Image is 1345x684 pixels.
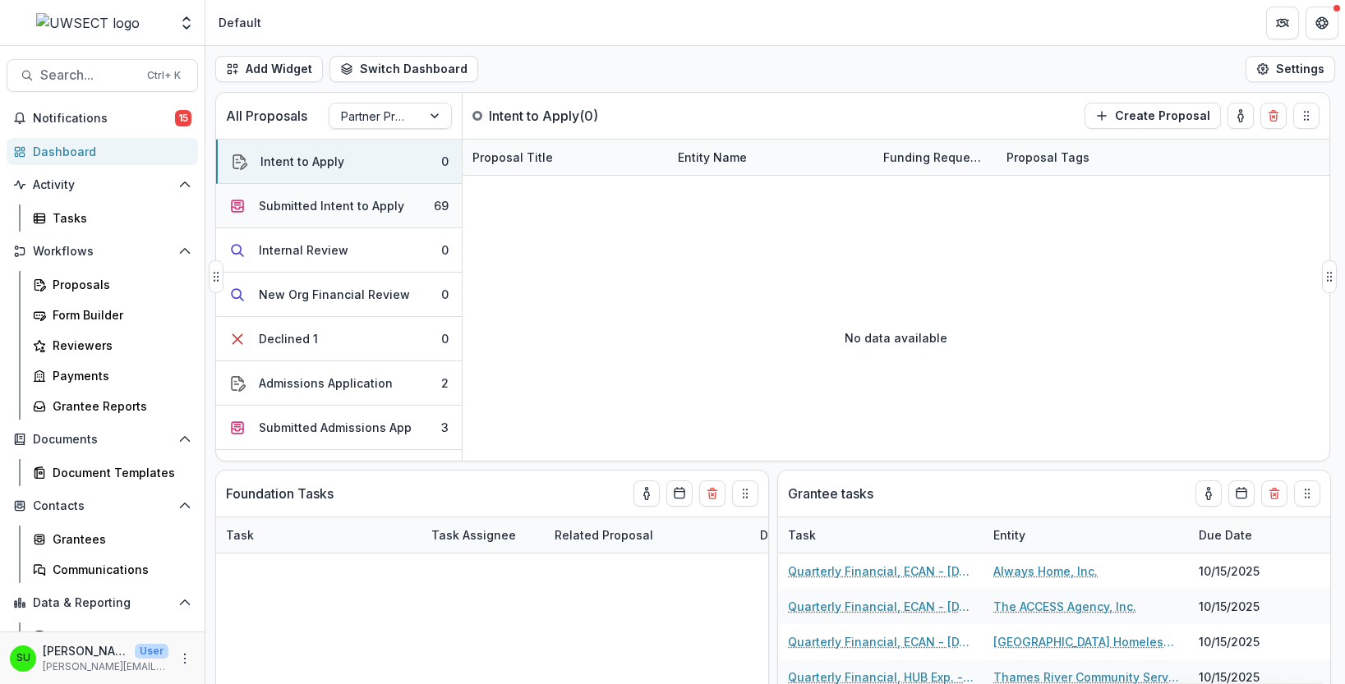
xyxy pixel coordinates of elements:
div: Related Proposal [545,526,663,544]
div: Due Date [750,517,873,553]
button: Delete card [699,480,725,507]
span: Search... [40,67,137,83]
div: Entity [983,517,1189,553]
button: New Org Financial Review0 [216,273,462,317]
nav: breadcrumb [212,11,268,34]
img: UWSECT logo [36,13,140,33]
a: Grantee Reports [26,392,198,420]
a: Quarterly Financial, ECAN - [DATE]-[DATE] [788,598,974,615]
button: Open Documents [7,426,198,452]
div: Due Date [1189,517,1312,553]
div: Dashboard [53,627,185,645]
div: Related Proposal [545,517,750,553]
div: Grantee Reports [53,397,185,415]
button: Intent to Apply0 [216,140,462,184]
button: Calendar [666,480,693,507]
button: Open Workflows [7,238,198,264]
button: Drag [732,480,758,507]
div: Scott Umbel [16,653,30,663]
div: Task [778,517,983,553]
div: 10/15/2025 [1189,553,1312,589]
button: Drag [209,260,223,293]
div: Proposal Tags [997,140,1202,175]
a: Reviewers [26,332,198,359]
button: Internal Review0 [216,228,462,273]
div: Ctrl + K [144,67,184,85]
div: 0 [441,153,449,170]
button: Settings [1246,56,1335,82]
div: Payments [53,367,185,384]
div: Reviewers [53,337,185,354]
button: Declined 10 [216,317,462,361]
div: Communications [53,561,185,578]
button: toggle-assigned-to-me [633,480,660,507]
p: Intent to Apply ( 0 ) [489,106,612,126]
p: [PERSON_NAME][EMAIL_ADDRESS][PERSON_NAME][DOMAIN_NAME] [43,659,168,674]
button: Search... [7,59,198,92]
div: 0 [441,241,449,259]
button: Drag [1322,260,1337,293]
button: Get Help [1306,7,1338,39]
div: Task [216,517,421,553]
div: Document Templates [53,464,185,481]
div: Proposals [53,276,185,293]
button: toggle-assigned-to-me [1195,480,1222,507]
div: 10/15/2025 [1189,624,1312,659]
button: Submitted Admissions App3 [216,406,462,450]
span: Activity [33,178,172,192]
div: Internal Review [259,241,348,259]
a: Dashboard [7,138,198,165]
div: Proposal Title [463,140,668,175]
a: [GEOGRAPHIC_DATA] Homeless Hospitality Center [993,633,1179,650]
div: Entity Name [668,149,757,166]
button: Switch Dashboard [329,56,478,82]
a: Dashboard [26,622,198,650]
div: Dashboard [33,143,185,160]
a: Form Builder [26,301,198,328]
button: Submitted Intent to Apply69 [216,184,462,228]
button: Add Widget [215,56,323,82]
div: Entity Name [668,140,873,175]
button: Calendar [1228,480,1255,507]
div: 69 [434,197,449,214]
div: Task [778,526,826,544]
a: Proposals [26,271,198,298]
div: Declined 1 [259,330,318,347]
span: Workflows [33,245,172,259]
button: Delete card [1260,103,1287,129]
span: Contacts [33,499,172,513]
div: Due Date [1189,526,1262,544]
span: 15 [175,110,191,126]
a: Tasks [26,204,198,232]
p: No data available [845,329,947,347]
button: Open entity switcher [175,7,198,39]
button: Delete card [1261,480,1287,507]
div: Submitted Admissions App [259,419,412,436]
span: Data & Reporting [33,596,172,610]
div: Intent to Apply [260,153,344,170]
div: 10/15/2025 [1189,589,1312,624]
button: Drag [1294,480,1320,507]
p: Foundation Tasks [226,484,334,503]
div: Task Assignee [421,517,545,553]
button: More [175,649,195,668]
button: Create Proposal [1085,103,1221,129]
div: New Org Financial Review [259,286,410,303]
div: Default [219,14,261,31]
div: 0 [441,286,449,303]
div: Proposal Tags [997,149,1099,166]
a: The ACCESS Agency, Inc. [993,598,1136,615]
button: Drag [1293,103,1320,129]
div: Funding Requested [873,140,997,175]
a: Communications [26,556,198,583]
div: Due Date [750,526,823,544]
a: Payments [26,362,198,389]
p: [PERSON_NAME] [43,642,128,659]
div: Task Assignee [421,526,526,544]
span: Documents [33,433,172,447]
